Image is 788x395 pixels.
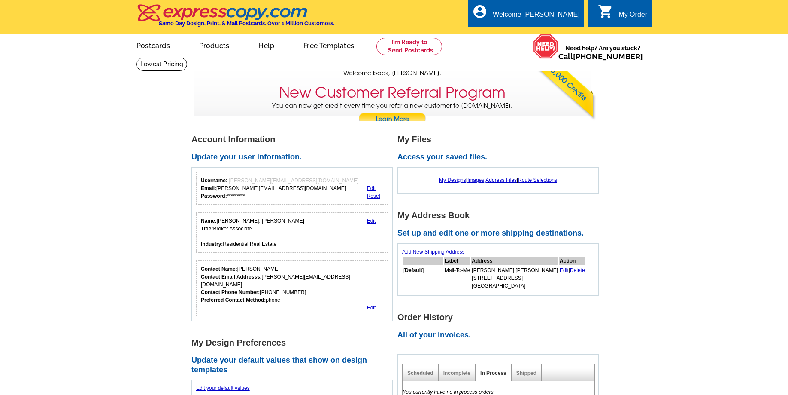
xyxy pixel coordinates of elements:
a: [PHONE_NUMBER] [573,52,643,61]
span: Call [558,52,643,61]
div: [PERSON_NAME][EMAIL_ADDRESS][DOMAIN_NAME] ********* [201,177,358,200]
th: Label [444,257,470,265]
h1: My Files [397,135,603,144]
span: [PERSON_NAME][EMAIL_ADDRESS][DOMAIN_NAME] [229,178,358,184]
h4: Same Day Design, Print, & Mail Postcards. Over 1 Million Customers. [159,20,334,27]
a: Add New Shipping Address [402,249,464,255]
a: Products [185,35,243,55]
h2: Set up and edit one or more shipping destinations. [397,229,603,238]
td: [PERSON_NAME] [PERSON_NAME] [STREET_ADDRESS] [GEOGRAPHIC_DATA] [471,266,558,290]
a: Edit [560,267,569,273]
strong: Username: [201,178,227,184]
div: [PERSON_NAME] [PERSON_NAME][EMAIL_ADDRESS][DOMAIN_NAME] [PHONE_NUMBER] phone [201,265,383,304]
p: You can now get credit every time you refer a new customer to [DOMAIN_NAME]. [194,101,591,126]
i: account_circle [472,4,488,19]
a: Reset [367,193,380,199]
a: Same Day Design, Print, & Mail Postcards. Over 1 Million Customers. [136,10,334,27]
img: help [533,34,558,59]
h2: Access your saved files. [397,153,603,162]
span: Welcome back, [PERSON_NAME]. [343,69,441,78]
strong: Name: [201,218,217,224]
strong: Email: [201,185,216,191]
b: Default [405,267,422,273]
strong: Contact Name: [201,266,237,272]
a: Learn More [358,113,426,126]
a: Images [467,177,484,183]
i: shopping_cart [598,4,613,19]
em: You currently have no in process orders. [403,389,495,395]
th: Address [471,257,558,265]
a: In Process [480,370,506,376]
a: Edit [367,185,376,191]
strong: Password: [201,193,227,199]
a: Address Files [485,177,517,183]
div: Your login information. [196,172,388,205]
a: Free Templates [290,35,368,55]
h1: Order History [397,313,603,322]
td: | [559,266,585,290]
div: Welcome [PERSON_NAME] [493,11,579,23]
a: Edit [367,218,376,224]
h1: Account Information [191,135,397,144]
h2: Update your user information. [191,153,397,162]
h1: My Design Preferences [191,338,397,347]
div: Your personal details. [196,212,388,253]
div: [PERSON_NAME]. [PERSON_NAME] Broker Associate Residential Real Estate [201,217,304,248]
a: shopping_cart My Order [598,9,647,20]
div: My Order [618,11,647,23]
h2: Update your default values that show on design templates [191,356,397,374]
strong: Preferred Contact Method: [201,297,266,303]
td: Mail-To-Me [444,266,470,290]
a: Postcards [123,35,184,55]
strong: Industry: [201,241,223,247]
div: Who should we contact regarding order issues? [196,260,388,316]
h2: All of your invoices. [397,331,603,340]
a: Edit [367,305,376,311]
a: Shipped [516,370,536,376]
a: Help [245,35,288,55]
a: Edit your default values [196,385,250,391]
a: Incomplete [443,370,470,376]
h1: My Address Book [397,211,603,220]
strong: Contact Email Addresss: [201,274,262,280]
a: Scheduled [407,370,433,376]
strong: Contact Phone Number: [201,289,260,295]
span: Need help? Are you stuck? [558,44,647,61]
th: Action [559,257,585,265]
td: [ ] [403,266,443,290]
a: Delete [570,267,585,273]
strong: Title: [201,226,213,232]
h3: New Customer Referral Program [279,84,506,101]
a: My Designs [439,177,466,183]
div: | | | [402,172,594,188]
a: Route Selections [518,177,557,183]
